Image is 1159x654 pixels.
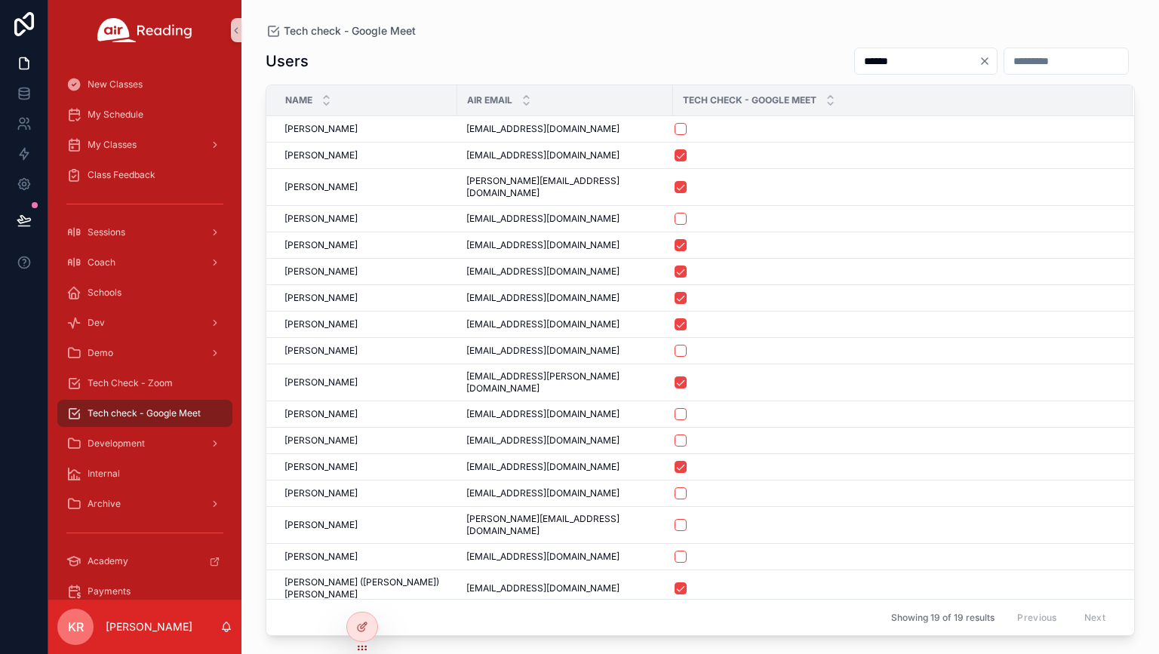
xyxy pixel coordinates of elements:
[284,408,358,420] span: [PERSON_NAME]
[57,460,232,487] a: Internal
[284,376,358,388] span: [PERSON_NAME]
[57,309,232,336] a: Dev
[284,213,358,225] span: [PERSON_NAME]
[683,94,816,106] span: Tech Check - Google Meet
[57,161,232,189] a: Class Feedback
[284,519,358,531] span: [PERSON_NAME]
[284,239,358,251] span: [PERSON_NAME]
[466,175,664,199] span: [PERSON_NAME][EMAIL_ADDRESS][DOMAIN_NAME]
[57,490,232,517] a: Archive
[57,101,232,128] a: My Schedule
[88,317,105,329] span: Dev
[466,266,619,278] span: [EMAIL_ADDRESS][DOMAIN_NAME]
[88,498,121,510] span: Archive
[466,408,619,420] span: [EMAIL_ADDRESS][DOMAIN_NAME]
[88,438,145,450] span: Development
[284,345,358,357] span: [PERSON_NAME]
[466,318,619,330] span: [EMAIL_ADDRESS][DOMAIN_NAME]
[106,619,192,634] p: [PERSON_NAME]
[466,123,619,135] span: [EMAIL_ADDRESS][DOMAIN_NAME]
[284,318,358,330] span: [PERSON_NAME]
[88,256,115,269] span: Coach
[466,487,619,499] span: [EMAIL_ADDRESS][DOMAIN_NAME]
[285,94,312,106] span: Name
[466,345,619,357] span: [EMAIL_ADDRESS][DOMAIN_NAME]
[57,578,232,605] a: Payments
[891,612,995,624] span: Showing 19 of 19 results
[88,139,137,151] span: My Classes
[88,169,155,181] span: Class Feedback
[57,71,232,98] a: New Classes
[284,266,358,278] span: [PERSON_NAME]
[266,51,309,72] h1: Users
[57,339,232,367] a: Demo
[88,555,128,567] span: Academy
[57,430,232,457] a: Development
[466,434,619,447] span: [EMAIL_ADDRESS][DOMAIN_NAME]
[284,181,358,193] span: [PERSON_NAME]
[88,287,121,299] span: Schools
[284,434,358,447] span: [PERSON_NAME]
[88,347,113,359] span: Demo
[57,400,232,427] a: Tech check - Google Meet
[57,548,232,575] a: Academy
[57,279,232,306] a: Schools
[68,618,84,636] span: KR
[88,585,131,597] span: Payments
[57,219,232,246] a: Sessions
[284,551,358,563] span: [PERSON_NAME]
[284,461,358,473] span: [PERSON_NAME]
[466,149,619,161] span: [EMAIL_ADDRESS][DOMAIN_NAME]
[284,292,358,304] span: [PERSON_NAME]
[466,370,664,395] span: [EMAIL_ADDRESS][PERSON_NAME][DOMAIN_NAME]
[57,249,232,276] a: Coach
[466,582,619,594] span: [EMAIL_ADDRESS][DOMAIN_NAME]
[97,18,192,42] img: App logo
[88,226,125,238] span: Sessions
[284,149,358,161] span: [PERSON_NAME]
[284,487,358,499] span: [PERSON_NAME]
[88,468,120,480] span: Internal
[466,513,664,537] span: [PERSON_NAME][EMAIL_ADDRESS][DOMAIN_NAME]
[266,23,416,38] a: Tech check - Google Meet
[57,370,232,397] a: Tech Check - Zoom
[88,109,143,121] span: My Schedule
[466,461,619,473] span: [EMAIL_ADDRESS][DOMAIN_NAME]
[466,292,619,304] span: [EMAIL_ADDRESS][DOMAIN_NAME]
[466,213,619,225] span: [EMAIL_ADDRESS][DOMAIN_NAME]
[284,576,448,600] span: [PERSON_NAME] ([PERSON_NAME]) [PERSON_NAME]
[979,55,997,67] button: Clear
[467,94,512,106] span: Air Email
[466,239,619,251] span: [EMAIL_ADDRESS][DOMAIN_NAME]
[284,23,416,38] span: Tech check - Google Meet
[284,123,358,135] span: [PERSON_NAME]
[57,131,232,158] a: My Classes
[88,407,201,419] span: Tech check - Google Meet
[48,60,241,600] div: scrollable content
[466,551,619,563] span: [EMAIL_ADDRESS][DOMAIN_NAME]
[88,377,173,389] span: Tech Check - Zoom
[88,78,143,91] span: New Classes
